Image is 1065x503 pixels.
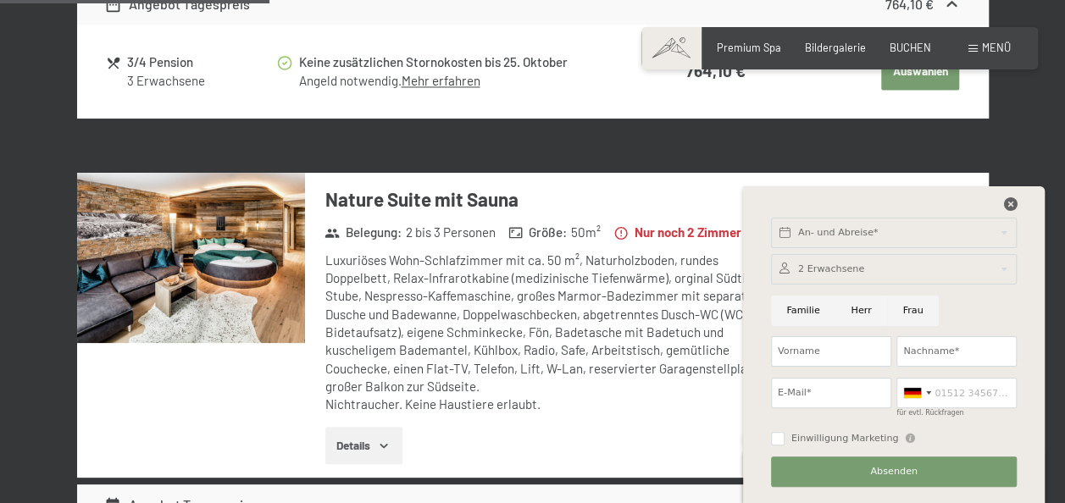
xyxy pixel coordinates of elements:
a: Mehr erfahren [401,73,480,88]
strong: 764,10 € [685,61,746,80]
div: Keine zusätzlichen Stornokosten bis 25. Oktober [298,53,616,72]
div: Luxuriöses Wohn-Schlafzimmer mit ca. 50 m², Naturholzboden, rundes Doppelbett, Relax-Infrarotkabi... [325,251,784,414]
div: 3 Erwachsene [127,72,275,90]
strong: Größe : [508,224,568,241]
button: Absenden [771,456,1017,487]
div: Angeld notwendig. [298,72,616,90]
a: Bildergalerie [805,41,866,54]
button: Details [325,427,402,464]
div: Germany (Deutschland): +49 [897,379,936,407]
span: 2 bis 3 Personen [405,224,495,241]
span: 50 m² [571,224,601,241]
span: Einwilligung Marketing [791,432,899,445]
label: für evtl. Rückfragen [896,409,963,417]
input: 01512 3456789 [896,378,1017,408]
button: Auswählen [881,53,959,91]
div: 3/4 Pension [127,53,275,72]
img: mss_renderimg.php [77,173,305,344]
span: Menü [982,41,1011,54]
a: Premium Spa [717,41,781,54]
strong: Nur noch 2 Zimmer frei. [613,224,768,241]
strong: Belegung : [324,224,402,241]
span: Absenden [870,465,918,478]
a: BUCHEN [890,41,931,54]
h3: Nature Suite mit Sauna [325,186,784,213]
